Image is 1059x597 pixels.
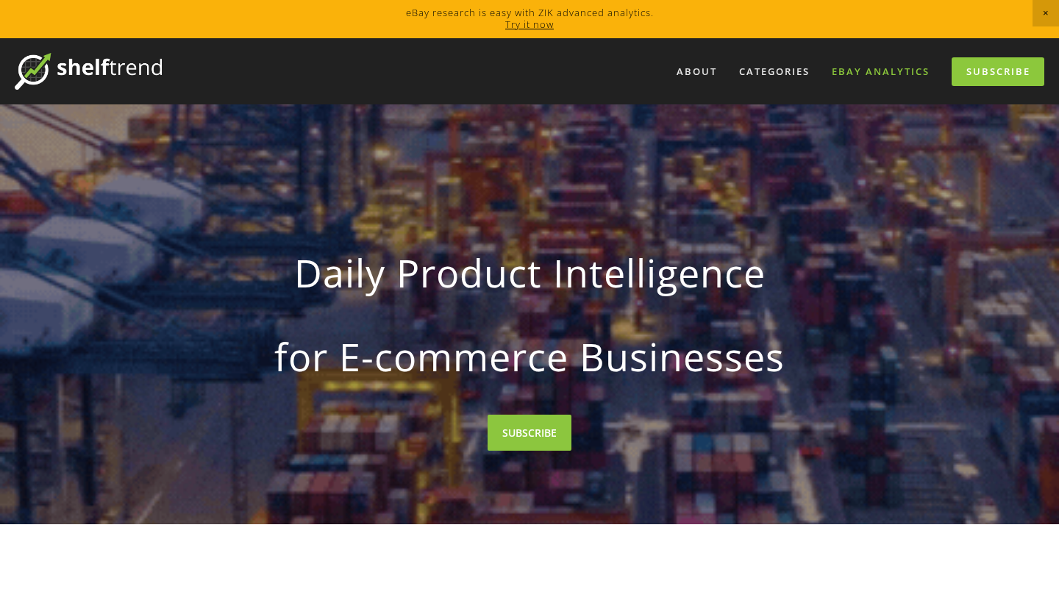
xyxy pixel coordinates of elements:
a: SUBSCRIBE [488,415,571,451]
a: Subscribe [952,57,1044,86]
img: ShelfTrend [15,53,162,90]
strong: for E-commerce Businesses [202,322,857,391]
a: About [667,60,727,84]
a: Try it now [505,18,554,31]
strong: Daily Product Intelligence [202,238,857,307]
a: eBay Analytics [822,60,939,84]
div: Categories [730,60,819,84]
